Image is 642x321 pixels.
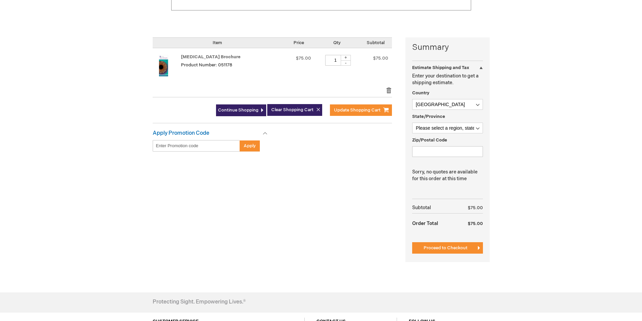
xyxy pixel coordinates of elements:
span: Item [213,40,222,45]
th: Subtotal [412,202,454,214]
span: $75.00 [468,221,483,226]
span: Qty [333,40,341,45]
a: Diabetic Retinopathy Brochure [153,55,181,81]
span: Continue Shopping [218,107,258,113]
span: Clear Shopping Cart [271,107,313,113]
div: + [341,55,351,61]
span: Update Shopping Cart [334,107,380,113]
p: Enter your destination to get a shipping estimate. [412,73,483,86]
strong: Order Total [412,217,438,229]
button: Apply [240,140,260,152]
span: $75.00 [296,56,311,61]
strong: Summary [412,42,483,53]
div: - [341,60,351,66]
button: Proceed to Checkout [412,242,483,254]
span: Apply [244,143,256,149]
span: State/Province [412,114,445,119]
a: [MEDICAL_DATA] Brochure [181,54,241,60]
span: $75.00 [468,205,483,211]
button: Clear Shopping Cart [267,104,322,116]
span: $75.00 [373,56,388,61]
span: Subtotal [367,40,385,45]
span: Country [412,90,429,96]
p: Sorry, no quotes are available for this order at this time [412,169,483,182]
button: Update Shopping Cart [330,104,392,116]
span: Zip/Postal Code [412,137,447,143]
strong: Estimate Shipping and Tax [412,65,469,70]
span: Price [294,40,304,45]
img: Diabetic Retinopathy Brochure [153,55,174,76]
span: Product Number: 051178 [181,62,232,68]
input: Qty [325,55,345,66]
strong: Apply Promotion Code [153,130,209,136]
span: Proceed to Checkout [424,245,467,251]
h4: Protecting Sight. Empowering Lives.® [153,299,246,305]
input: Enter Promotion code [153,140,240,152]
a: Continue Shopping [216,104,266,116]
